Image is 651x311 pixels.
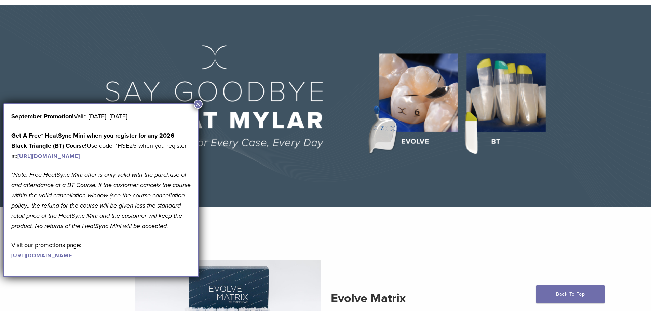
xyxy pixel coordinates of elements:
strong: Get A Free* HeatSync Mini when you register for any 2026 Black Triangle (BT) Course! [11,132,174,150]
a: [URL][DOMAIN_NAME] [17,153,80,160]
em: *Note: Free HeatSync Mini offer is only valid with the purchase of and attendance at a BT Course.... [11,171,191,230]
p: Use code: 1HSE25 when you register at: [11,130,191,161]
p: Valid [DATE]–[DATE]. [11,111,191,122]
b: September Promotion! [11,113,74,120]
button: Close [194,100,203,109]
h2: Evolve Matrix [331,290,516,307]
a: [URL][DOMAIN_NAME] [11,252,74,259]
p: Visit our promotions page: [11,240,191,260]
a: Back To Top [536,285,605,303]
